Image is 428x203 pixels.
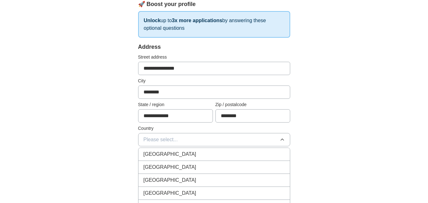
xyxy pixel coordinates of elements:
[138,125,290,132] label: Country
[215,101,290,108] label: Zip / postalcode
[144,18,161,23] strong: Unlock
[144,136,178,143] span: Please select...
[138,54,290,60] label: Street address
[172,18,222,23] strong: 3x more applications
[138,11,290,38] p: up to by answering these optional questions
[144,150,196,158] span: [GEOGRAPHIC_DATA]
[144,163,196,171] span: [GEOGRAPHIC_DATA]
[144,189,196,197] span: [GEOGRAPHIC_DATA]
[138,133,290,146] button: Please select...
[138,78,290,84] label: City
[138,101,213,108] label: State / region
[144,176,196,184] span: [GEOGRAPHIC_DATA]
[138,43,290,51] div: Address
